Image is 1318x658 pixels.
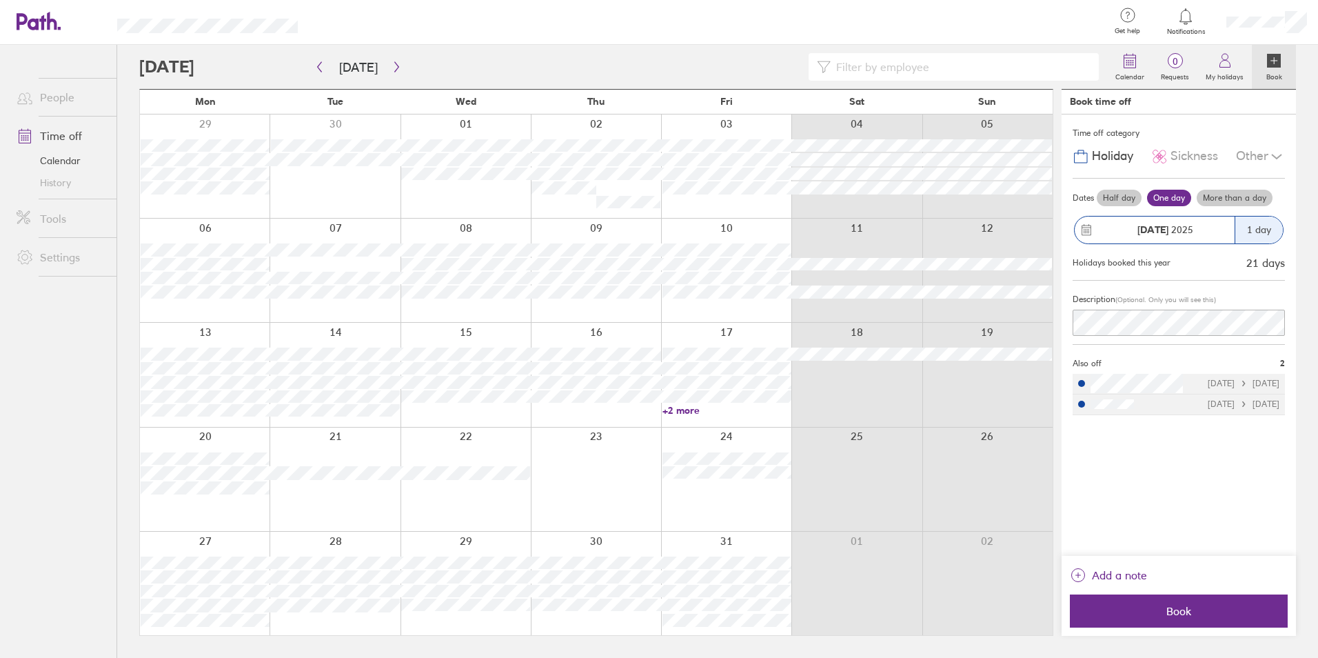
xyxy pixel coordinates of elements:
span: Description [1073,294,1115,304]
div: Book time off [1070,96,1131,107]
button: Add a note [1070,564,1147,586]
a: Book [1252,45,1296,89]
a: +2 more [662,404,791,417]
div: [DATE] [DATE] [1208,379,1279,388]
div: 1 day [1235,217,1283,243]
span: Sat [849,96,864,107]
span: 2025 [1137,224,1193,235]
button: [DATE] [328,56,389,79]
a: My holidays [1197,45,1252,89]
div: Holidays booked this year [1073,258,1170,268]
label: Requests [1153,69,1197,81]
span: Sun [978,96,996,107]
span: Fri [720,96,733,107]
span: Book [1079,605,1278,617]
a: People [6,83,116,111]
span: 0 [1153,56,1197,67]
a: Calendar [6,150,116,172]
button: Book [1070,595,1288,628]
span: Get help [1105,27,1150,35]
a: Time off [6,122,116,150]
span: Notifications [1164,28,1208,36]
label: Calendar [1107,69,1153,81]
label: Book [1258,69,1290,81]
span: Holiday [1092,149,1133,163]
div: Time off category [1073,123,1285,143]
a: Tools [6,205,116,232]
a: Calendar [1107,45,1153,89]
input: Filter by employee [831,54,1091,80]
a: Notifications [1164,7,1208,36]
span: Wed [456,96,476,107]
span: Add a note [1092,564,1147,586]
a: History [6,172,116,194]
label: More than a day [1197,190,1273,206]
label: Half day [1097,190,1142,206]
span: Thu [587,96,605,107]
span: Also off [1073,359,1102,368]
span: (Optional. Only you will see this) [1115,295,1216,304]
div: Other [1236,143,1285,170]
a: Settings [6,243,116,271]
button: [DATE] 20251 day [1073,209,1285,251]
span: 2 [1280,359,1285,368]
span: Mon [195,96,216,107]
div: 21 days [1246,257,1285,269]
span: Sickness [1170,149,1218,163]
strong: [DATE] [1137,223,1168,236]
label: One day [1147,190,1191,206]
span: Tue [327,96,343,107]
label: My holidays [1197,69,1252,81]
span: Dates [1073,193,1094,203]
div: [DATE] [DATE] [1208,399,1279,409]
a: 0Requests [1153,45,1197,89]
